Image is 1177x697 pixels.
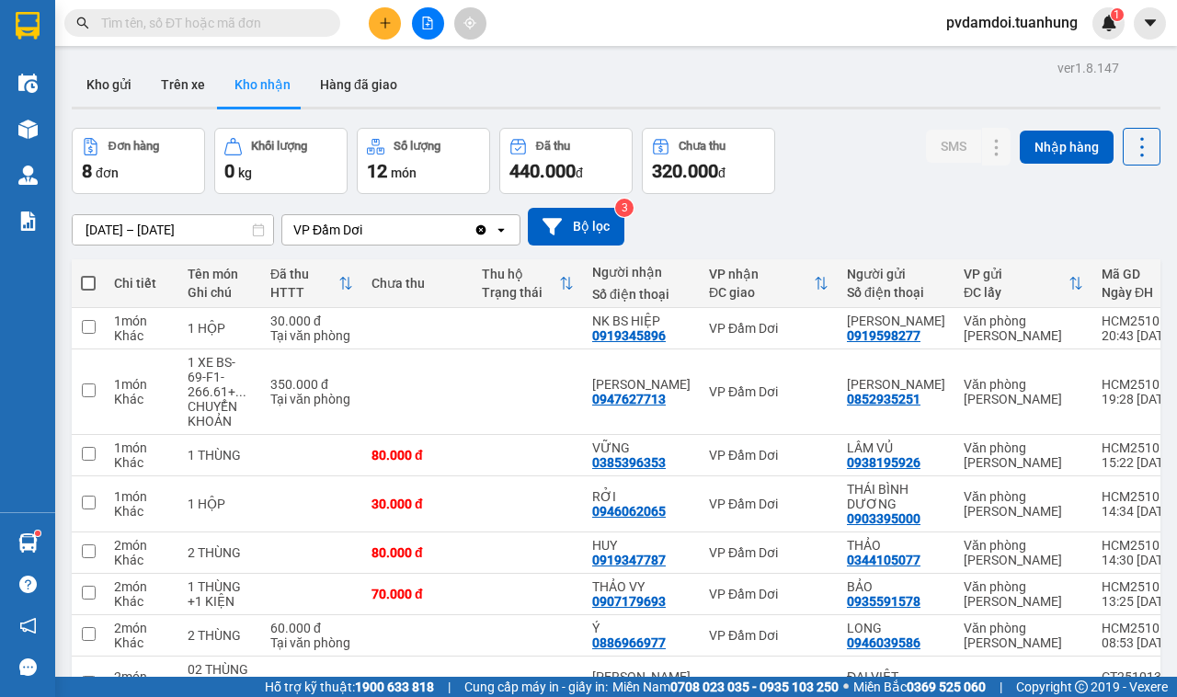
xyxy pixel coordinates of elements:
div: 2 món [114,669,169,684]
sup: 1 [35,531,40,536]
div: Chi tiết [114,276,169,291]
span: đơn [96,166,119,180]
div: Đã thu [270,267,338,281]
div: VP Đầm Dơi [709,321,828,336]
div: Ý [592,621,691,635]
button: Bộ lọc [528,208,624,246]
div: Văn phòng [PERSON_NAME] [964,621,1083,650]
span: 8 [82,160,92,182]
div: ĐC giao [709,285,814,300]
span: Cung cấp máy in - giấy in: [464,677,608,697]
img: icon-new-feature [1101,15,1117,31]
div: 60.000 đ [371,677,463,691]
button: Nhập hàng [1020,131,1114,164]
th: Toggle SortBy [954,259,1092,308]
input: Select a date range. [73,215,273,245]
div: 0938195926 [847,455,920,470]
button: Đã thu440.000đ [499,128,633,194]
button: plus [369,7,401,40]
div: 1 món [114,377,169,392]
div: 30.000 đ [270,314,353,328]
div: 2 món [114,579,169,594]
div: VP gửi [964,267,1068,281]
span: search [76,17,89,29]
button: Trên xe [146,63,220,107]
button: caret-down [1134,7,1166,40]
div: BẢO [847,579,945,594]
div: 2 THÙNG [188,628,252,643]
span: caret-down [1142,15,1159,31]
th: Toggle SortBy [261,259,362,308]
div: 2 món [114,538,169,553]
div: 1 XE BS- 69-F1-266.61+ GIẤY CCCD+ KHÓA [188,355,252,399]
div: 0946039586 [847,635,920,650]
div: 80.000 đ [371,545,463,560]
div: Khối lượng [251,140,307,153]
div: VP nhận [709,267,814,281]
div: Văn phòng [PERSON_NAME] [964,314,1083,343]
div: 0886966977 [592,635,666,650]
div: 1 THÙNG [188,448,252,463]
div: Tại văn phòng [270,392,353,406]
div: 0946062065 [592,504,666,519]
div: 60.000 đ [270,621,353,635]
div: 1 món [114,314,169,328]
th: Toggle SortBy [700,259,838,308]
input: Selected VP Đầm Dơi. [364,221,366,239]
span: question-circle [19,576,37,593]
div: 0344105077 [847,553,920,567]
div: CHUYỂN KHOẢN [188,399,252,428]
button: Khối lượng0kg [214,128,348,194]
div: Khác [114,392,169,406]
div: VP Đầm Dơi [709,628,828,643]
div: Tại văn phòng [270,635,353,650]
div: VP Đầm Dơi [709,677,828,691]
div: Khác [114,455,169,470]
div: Khác [114,553,169,567]
div: Văn phòng [PERSON_NAME] [964,489,1083,519]
span: ⚪️ [843,683,849,691]
strong: 1900 633 818 [355,680,434,694]
div: LÊ MỸ NHÂN [592,377,691,392]
div: Trạng thái [482,285,559,300]
span: 0 [224,160,234,182]
div: HTTT [270,285,338,300]
div: Văn phòng [PERSON_NAME] [964,579,1083,609]
img: warehouse-icon [18,166,38,185]
div: VP Đầm Dơi [709,497,828,511]
div: 80.000 đ [371,448,463,463]
span: món [391,166,417,180]
span: đ [576,166,583,180]
div: 0919598277 [847,328,920,343]
div: 0907179693 [592,594,666,609]
div: LÂM VỦ [847,440,945,455]
span: 320.000 [652,160,718,182]
div: TÔ TIỂU BĂNG [847,377,945,392]
strong: 0708 023 035 - 0935 103 250 [670,680,839,694]
img: warehouse-icon [18,120,38,139]
span: plus [379,17,392,29]
div: VP Đầm Dơi [709,545,828,560]
div: ĐẠI VIỆT [847,669,945,684]
span: message [19,658,37,676]
div: LABO CÁT TƯỜNG [847,314,945,328]
div: 2 món [114,621,169,635]
div: Đơn hàng [109,140,159,153]
div: Văn phòng [PERSON_NAME] [964,440,1083,470]
span: | [1000,677,1002,697]
strong: 0369 525 060 [907,680,986,694]
div: THÁI BÌNH DƯƠNG [847,482,945,511]
img: warehouse-icon [18,74,38,93]
div: VP Đầm Dơi [709,384,828,399]
button: file-add [412,7,444,40]
div: Khác [114,504,169,519]
button: Hàng đã giao [305,63,412,107]
div: Đã thu [536,140,570,153]
span: aim [463,17,476,29]
span: notification [19,617,37,634]
span: Miền Bắc [853,677,986,697]
div: 0919345896 [592,328,666,343]
div: 0935591578 [847,594,920,609]
div: THẢO [847,538,945,553]
button: aim [454,7,486,40]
